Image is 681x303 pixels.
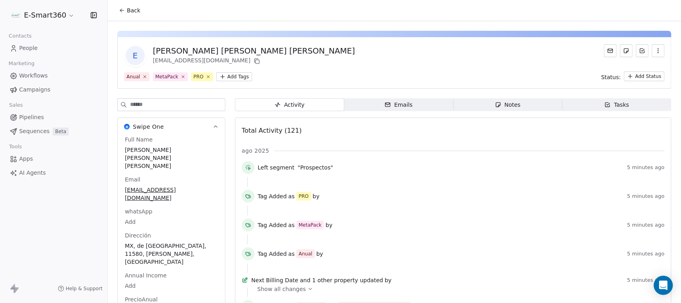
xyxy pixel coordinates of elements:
[10,8,76,22] button: E-Smart360
[124,124,130,130] img: Swipe One
[153,45,355,56] div: [PERSON_NAME] [PERSON_NAME] [PERSON_NAME]
[258,250,287,258] span: Tag Added
[313,192,320,200] span: by
[19,169,46,177] span: AI Agents
[114,3,145,18] button: Back
[6,83,101,96] a: Campaigns
[299,250,312,257] div: Anual
[127,6,140,14] span: Back
[125,242,218,266] span: MX, de [GEOGRAPHIC_DATA], 11580, [PERSON_NAME], [GEOGRAPHIC_DATA]
[299,193,309,200] div: PRO
[624,72,665,81] button: Add Status
[288,250,295,258] span: as
[5,30,35,42] span: Contacts
[216,72,252,81] button: Add Tags
[6,99,26,111] span: Sales
[155,73,178,80] div: MetaPack
[6,141,25,153] span: Tools
[288,192,295,200] span: as
[258,221,287,229] span: Tag Added
[5,58,38,70] span: Marketing
[298,163,333,171] span: "Prospectos"
[6,125,101,138] a: SequencesBeta
[242,127,302,134] span: Total Activity (121)
[242,147,269,155] span: ago 2025
[326,221,332,229] span: by
[125,186,218,202] span: [EMAIL_ADDRESS][DOMAIN_NAME]
[19,113,44,122] span: Pipelines
[19,127,49,136] span: Sequences
[125,218,218,226] span: Add
[6,166,101,179] a: AI Agents
[123,136,154,144] span: Full Name
[495,101,521,109] div: Notes
[153,56,355,66] div: [EMAIL_ADDRESS][DOMAIN_NAME]
[627,193,665,199] span: 5 minutes ago
[126,73,140,80] div: Anual
[126,46,145,65] span: E
[258,163,294,171] span: Left segment
[257,285,306,293] span: Show all changes
[288,221,295,229] span: as
[6,111,101,124] a: Pipelines
[6,152,101,165] a: Apps
[251,276,298,284] span: Next Billing Date
[19,155,33,163] span: Apps
[24,10,66,20] span: E-Smart360
[601,73,621,81] span: Status:
[125,146,218,170] span: [PERSON_NAME] [PERSON_NAME] [PERSON_NAME]
[627,222,665,228] span: 5 minutes ago
[58,285,103,292] a: Help & Support
[604,101,629,109] div: Tasks
[123,207,154,215] span: whatsApp
[257,285,659,293] a: Show all changes
[53,128,69,136] span: Beta
[123,231,152,239] span: Dirección
[19,44,38,52] span: People
[133,123,164,131] span: Swipe One
[627,277,665,283] span: 5 minutes ago
[66,285,103,292] span: Help & Support
[627,251,665,257] span: 5 minutes ago
[299,221,322,229] div: MetaPack
[316,250,323,258] span: by
[627,164,665,171] span: 5 minutes ago
[385,101,413,109] div: Emails
[300,276,383,284] span: and 1 other property updated
[654,276,673,295] div: Open Intercom Messenger
[193,73,203,80] div: PRO
[19,86,50,94] span: Campaigns
[123,175,142,183] span: Email
[6,69,101,82] a: Workflows
[11,10,21,20] img: -.png
[125,282,218,290] span: Add
[118,118,225,136] button: Swipe OneSwipe One
[258,192,287,200] span: Tag Added
[385,276,391,284] span: by
[19,72,48,80] span: Workflows
[6,42,101,55] a: People
[123,271,168,279] span: Annual Income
